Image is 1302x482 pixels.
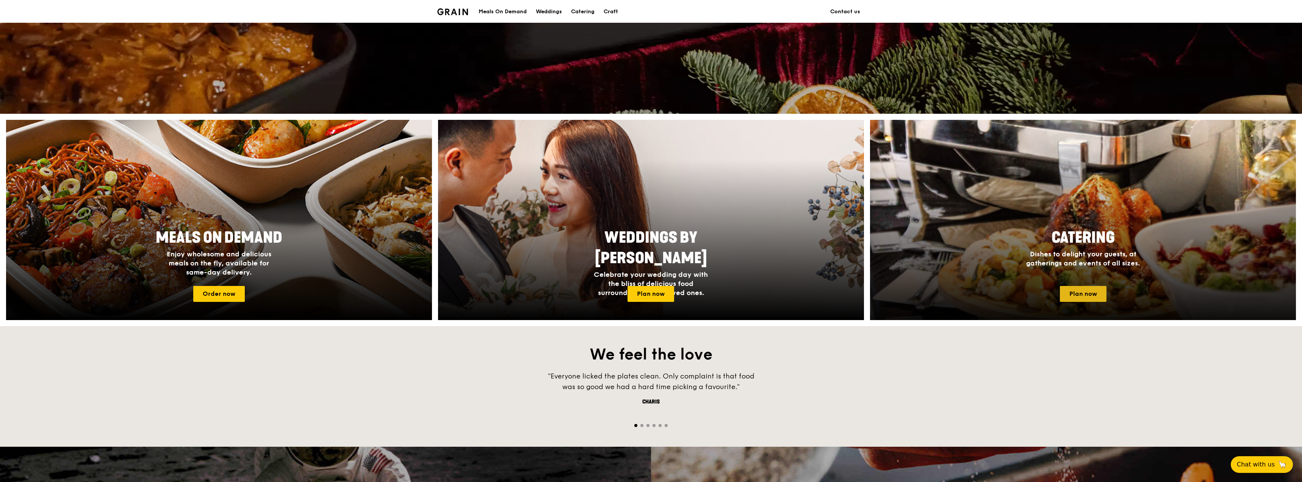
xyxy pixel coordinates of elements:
span: 🦙 [1278,460,1287,469]
span: Go to slide 5 [659,424,662,427]
div: Charis [537,398,765,406]
div: "Everyone licked the plates clean. Only complaint is that food was so good we had a hard time pic... [537,371,765,392]
img: weddings-card.4f3003b8.jpg [438,120,864,320]
a: Contact us [826,0,865,23]
span: Chat with us [1237,460,1275,469]
span: Catering [1052,229,1115,247]
span: Go to slide 1 [634,424,637,427]
div: Weddings [536,0,562,23]
span: Go to slide 6 [665,424,668,427]
div: Catering [571,0,595,23]
a: CateringDishes to delight your guests, at gatherings and events of all sizes.Plan now [870,120,1296,320]
span: Go to slide 4 [653,424,656,427]
a: Catering [566,0,599,23]
a: Craft [599,0,623,23]
img: meals-on-demand-card.d2b6f6db.png [6,120,432,320]
a: Plan now [1060,286,1106,302]
a: Weddings by [PERSON_NAME]Celebrate your wedding day with the bliss of delicious food surrounded b... [438,120,864,320]
div: Meals On Demand [479,0,527,23]
span: Weddings by [PERSON_NAME] [595,229,707,267]
div: Craft [604,0,618,23]
button: Chat with us🦙 [1231,456,1293,473]
span: Dishes to delight your guests, at gatherings and events of all sizes. [1026,250,1140,267]
a: Meals On DemandEnjoy wholesome and delicious meals on the fly, available for same-day delivery.Or... [6,120,432,320]
span: Go to slide 2 [640,424,643,427]
span: Meals On Demand [156,229,282,247]
img: Grain [437,8,468,15]
a: Plan now [628,286,674,302]
a: Order now [193,286,245,302]
span: Enjoy wholesome and delicious meals on the fly, available for same-day delivery. [167,250,271,276]
a: Weddings [531,0,566,23]
span: Celebrate your wedding day with the bliss of delicious food surrounded by your loved ones. [594,270,708,297]
span: Go to slide 3 [646,424,649,427]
